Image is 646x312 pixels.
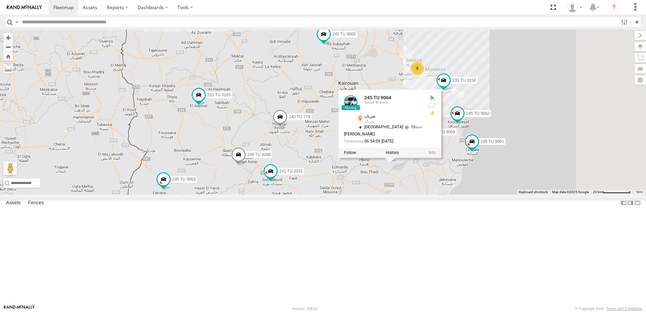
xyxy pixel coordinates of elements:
[411,61,424,75] div: 8
[618,17,633,27] label: Search Filter Options
[466,111,490,116] span: 245 TU 9062
[3,52,13,61] button: Zoom Home
[386,151,399,155] label: View Asset History
[627,198,634,208] label: Dock Summary Table to the Right
[428,96,436,101] div: Valid GPS Fix
[519,190,548,194] button: Keyboard shortcuts
[364,101,422,105] div: Souse Branch
[14,17,20,27] label: Search Query
[552,190,589,194] span: Map data ©2025 Google
[3,198,24,208] label: Assets
[7,5,42,10] img: rand-logo.svg
[332,32,356,36] span: 245 TU 9060
[481,139,504,144] span: 245 TU 9061
[432,130,455,134] span: 245 TU 9059
[344,139,422,144] div: Date/time of location update
[429,151,436,155] a: View Asset Details
[292,307,318,311] div: Version: 308.01
[207,93,231,97] span: 231 TU 3163
[3,42,13,52] button: Zoom out
[608,2,619,13] i: ?
[636,191,643,193] a: Terms (opens in new tab)
[279,169,303,174] span: 241 TU 2031
[364,95,391,101] a: 245 TU 9064
[403,125,422,129] span: 16
[428,103,436,108] div: No battery health information received from this device.
[3,64,13,74] label: Measure
[593,190,602,194] span: 20 km
[591,190,632,194] button: Map Scale: 20 km per 79 pixels
[3,161,17,175] button: Drag Pegman onto the map to open Street View
[635,75,646,85] label: Map Settings
[344,96,357,109] a: View Asset Details
[247,152,271,157] span: 246 TU 8280
[428,110,436,115] div: GSM Signal = 3
[289,115,310,120] span: 240 TU 779
[364,114,422,119] div: شربان
[634,198,641,208] label: Hide Summary Table
[344,151,356,155] label: Realtime tracking of Asset
[344,132,422,136] div: [PERSON_NAME]
[606,307,642,311] a: Terms and Conditions
[364,125,403,129] span: [GEOGRAPHIC_DATA]
[25,198,47,208] label: Fences
[452,78,476,83] span: 231 TU 3158
[172,177,196,182] span: 245 TU 9063
[364,120,422,124] div: شربان
[565,2,585,12] div: Nejah Benkhalifa
[620,198,627,208] label: Dock Summary Table to the Left
[3,33,13,42] button: Zoom in
[4,305,35,312] a: Visit our Website
[575,307,642,311] div: © Copyright 2025 -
